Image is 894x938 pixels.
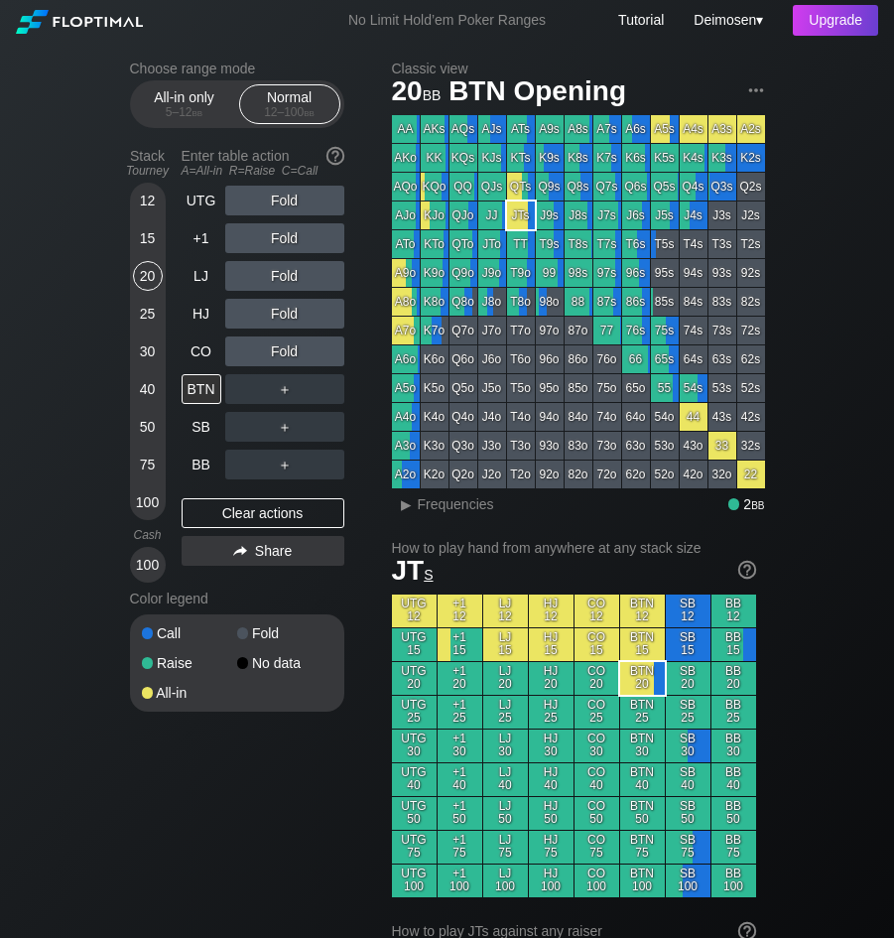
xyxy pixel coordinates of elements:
[438,797,482,830] div: +1 50
[478,115,506,143] div: AJs
[680,201,707,229] div: J4s
[483,831,528,864] div: LJ 75
[507,432,535,460] div: T3o
[593,173,621,201] div: Q7s
[449,288,477,316] div: Q8o
[449,115,477,143] div: AQs
[225,223,344,253] div: Fold
[142,686,237,700] div: All-in
[392,201,420,229] div: AJo
[248,105,331,119] div: 12 – 100
[536,403,564,431] div: 94o
[593,144,621,172] div: K7s
[392,555,434,586] span: JT
[507,288,535,316] div: T8o
[438,831,482,864] div: +1 75
[478,288,506,316] div: J8o
[593,115,621,143] div: A7s
[536,288,564,316] div: 98o
[182,261,221,291] div: LJ
[237,626,332,640] div: Fold
[130,583,344,614] div: Color legend
[575,831,619,864] div: CO 75
[622,173,650,201] div: Q6s
[182,536,344,566] div: Share
[182,223,221,253] div: +1
[483,797,528,830] div: LJ 50
[737,259,765,287] div: 92s
[680,461,707,488] div: 42o
[565,259,592,287] div: 98s
[182,164,344,178] div: A=All-in R=Raise C=Call
[225,186,344,215] div: Fold
[233,546,247,557] img: share.864f2f62.svg
[708,230,736,258] div: T3s
[182,450,221,479] div: BB
[421,173,448,201] div: KQo
[708,461,736,488] div: 32o
[133,412,163,442] div: 50
[237,656,332,670] div: No data
[529,730,574,762] div: HJ 30
[449,230,477,258] div: QTo
[751,496,764,512] span: bb
[593,345,621,373] div: 76o
[737,317,765,344] div: 72s
[666,628,710,661] div: SB 15
[244,85,335,123] div: Normal
[483,730,528,762] div: LJ 30
[392,61,765,76] h2: Classic view
[736,559,758,581] img: help.32db89a4.svg
[565,403,592,431] div: 84o
[593,403,621,431] div: 74o
[133,487,163,517] div: 100
[565,230,592,258] div: T8s
[666,763,710,796] div: SB 40
[651,173,679,201] div: Q5s
[421,288,448,316] div: K8o
[304,105,315,119] span: bb
[392,173,420,201] div: AQo
[421,403,448,431] div: K4o
[737,173,765,201] div: Q2s
[708,115,736,143] div: A3s
[622,432,650,460] div: 63o
[392,144,420,172] div: AKo
[593,288,621,316] div: 87s
[680,144,707,172] div: K4s
[708,345,736,373] div: 63s
[392,230,420,258] div: ATo
[618,12,664,28] a: Tutorial
[392,115,420,143] div: AA
[536,259,564,287] div: 99
[620,628,665,661] div: BTN 15
[478,173,506,201] div: QJs
[680,259,707,287] div: 94s
[225,336,344,366] div: Fold
[737,288,765,316] div: 82s
[182,186,221,215] div: UTG
[483,595,528,627] div: LJ 12
[133,299,163,329] div: 25
[225,299,344,329] div: Fold
[507,403,535,431] div: T4o
[651,288,679,316] div: 85s
[536,374,564,402] div: 95o
[680,403,707,431] div: 44
[536,173,564,201] div: Q9s
[620,730,665,762] div: BTN 30
[392,288,420,316] div: A8o
[694,12,756,28] span: Deimosen
[593,461,621,488] div: 72o
[392,374,420,402] div: A5o
[133,261,163,291] div: 20
[565,432,592,460] div: 83o
[536,230,564,258] div: T9s
[622,461,650,488] div: 62o
[536,461,564,488] div: 92o
[622,403,650,431] div: 64o
[507,461,535,488] div: T2o
[182,412,221,442] div: SB
[622,345,650,373] div: 66
[536,317,564,344] div: 97o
